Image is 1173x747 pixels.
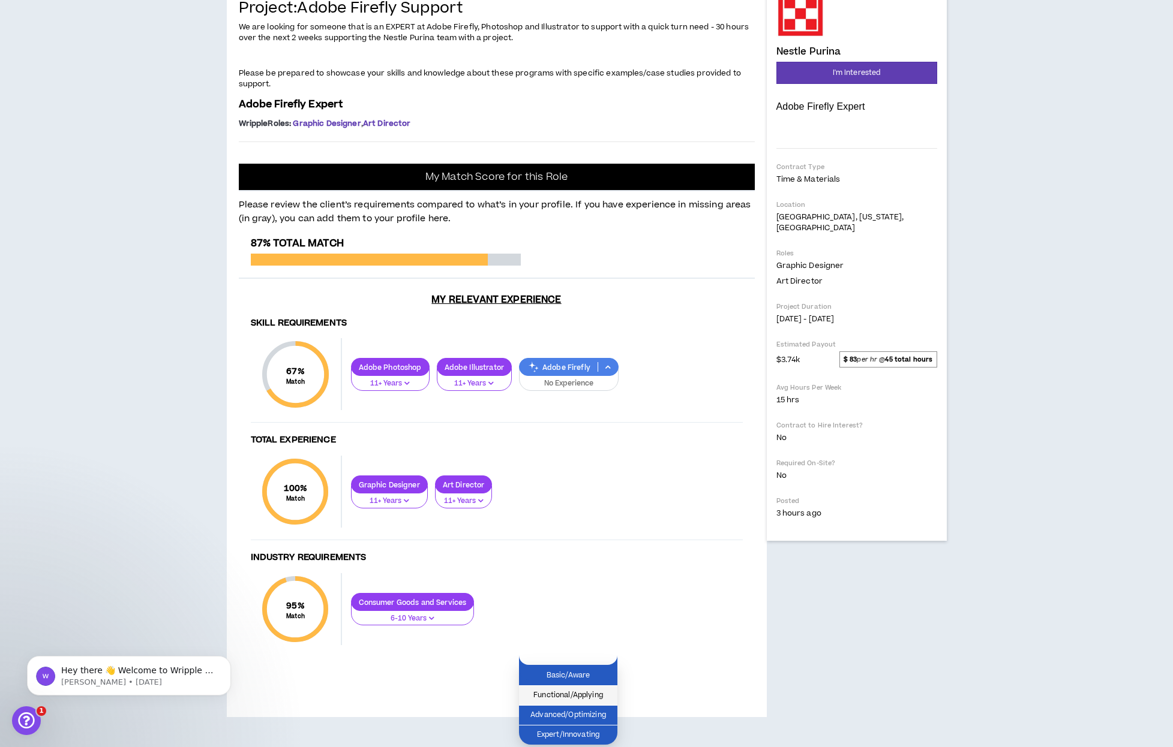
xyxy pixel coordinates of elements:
div: Send us a message [25,171,200,184]
p: Roles [776,249,937,258]
p: Consumer Goods and Services [352,598,474,607]
p: Location [776,200,937,209]
p: How can we help? [24,126,216,146]
div: Close [206,19,228,41]
p: Avg Hours Per Week [776,383,937,392]
h4: Skill Requirements [251,318,743,329]
p: Posted [776,496,937,505]
h4: Total Experience [251,435,743,446]
img: Profile image for Morgan [140,19,164,43]
button: No Experience [519,368,619,391]
p: 3 hours ago [776,508,937,519]
span: 67 % [286,365,305,378]
img: logo [24,23,46,42]
p: No [776,432,937,443]
span: 87% Total Match [251,236,344,251]
p: Graphic Designer [352,480,427,489]
p: Required On-Site? [776,459,937,468]
p: My Match Score for this Role [425,171,568,183]
iframe: Intercom live chat [12,706,41,735]
strong: 45 total hours [885,355,932,364]
span: We are looking for someone that is an EXPERT at Adobe Firefly, Photoshop and Illustrator to suppo... [239,22,749,43]
strong: $ 83 [844,355,857,364]
p: [DATE] - [DATE] [776,314,937,324]
span: Adobe Firefly Expert [239,97,343,112]
button: 11+ Years [435,486,493,508]
button: 6-10 Years [351,603,475,626]
p: Please review the client’s requirements compared to what’s in your profile. If you have experienc... [239,191,755,225]
p: [GEOGRAPHIC_DATA], [US_STATE], [GEOGRAPHIC_DATA] [776,212,937,233]
span: Messages [100,404,141,412]
h4: Nestle Purina [776,46,841,57]
small: Match [286,612,305,621]
p: 11+ Years [445,378,504,389]
p: Project Duration [776,302,937,311]
p: 6-10 Years [359,613,467,624]
p: 11+ Years [359,378,422,389]
span: Help [190,404,209,412]
button: 11+ Years [437,368,512,391]
button: Messages [80,374,160,422]
span: Expert/Innovating [526,728,610,742]
p: , [239,119,755,128]
span: 95 % [286,600,305,612]
p: Contract Type [776,162,937,171]
span: Graphic Designer [776,260,844,271]
button: 11+ Years [351,368,430,391]
span: Home [26,404,53,412]
span: Art Director [776,276,823,287]
span: 100 % [284,482,308,495]
p: Hi [PERSON_NAME] ! [24,85,216,126]
p: Adobe Firefly Expert [776,101,937,113]
p: Adobe Photoshop [352,363,429,372]
p: 11+ Years [359,496,420,507]
span: Wripple Roles : [239,118,292,129]
p: 11+ Years [443,496,485,507]
span: Art Director [363,118,411,129]
div: Profile image for Gabriella [163,19,187,43]
p: No Experience [527,378,611,389]
div: We typically reply in a few hours [25,184,200,197]
span: Advanced/Optimizing [526,709,610,722]
h3: My Relevant Experience [239,294,755,306]
button: Help [160,374,240,422]
small: Match [286,378,305,386]
span: I'm Interested [833,67,881,79]
span: Please be prepared to showcase your skills and knowledge about these programs with specific examp... [239,68,742,89]
p: Art Director [436,480,492,489]
span: 1 [37,706,46,716]
span: $3.74k [776,352,800,366]
span: Functional/Applying [526,689,610,702]
p: 15 hrs [776,394,937,405]
h4: Industry Requirements [251,552,743,564]
p: Estimated Payout [776,340,937,349]
p: Time & Materials [776,174,937,185]
div: Send us a messageWe typically reply in a few hours [12,161,228,207]
p: No [776,470,937,481]
p: Adobe Firefly [520,363,598,372]
p: Adobe Illustrator [437,363,511,372]
span: Basic/Aware [526,669,610,682]
button: 11+ Years [351,486,428,508]
p: Contract to Hire Interest? [776,421,937,430]
button: I'm Interested [776,62,937,84]
small: Match [284,495,308,503]
span: per hr @ [839,351,937,367]
iframe: Intercom notifications message [9,631,249,715]
span: Graphic Designer [293,118,361,129]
